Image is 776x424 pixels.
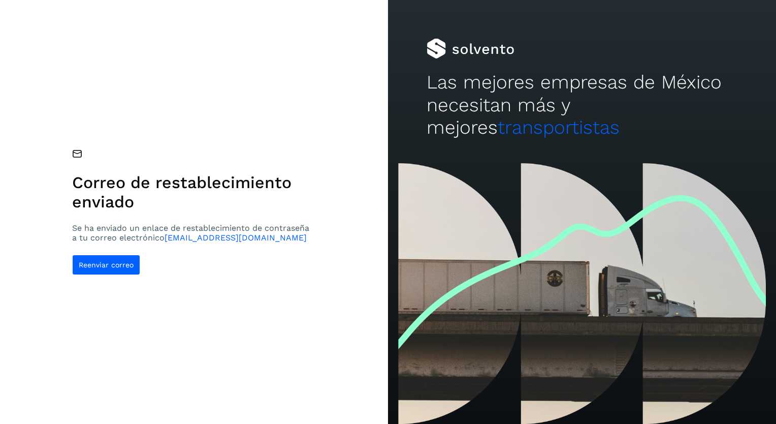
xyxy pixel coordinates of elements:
span: transportistas [498,116,620,138]
h2: Las mejores empresas de México necesitan más y mejores [427,71,737,139]
span: Reenviar correo [79,261,134,268]
p: Se ha enviado un enlace de restablecimiento de contraseña a tu correo electrónico [72,223,313,243]
span: [EMAIL_ADDRESS][DOMAIN_NAME] [165,233,307,243]
h1: Correo de restablecimiento enviado [72,173,313,212]
button: Reenviar correo [72,255,140,275]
